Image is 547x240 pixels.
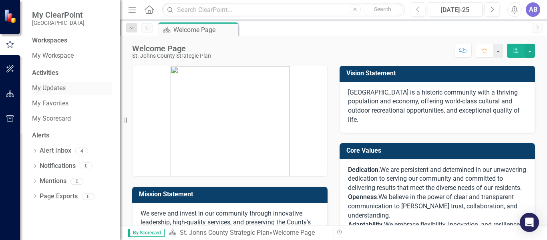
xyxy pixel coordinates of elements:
div: [DATE]-25 [430,5,480,15]
div: Workspaces [32,36,67,45]
button: [DATE]-25 [428,2,483,17]
span: We serve and invest in our community through innovative leadership, high-quality services, and pr... [141,210,313,236]
span: We are persistent and determined in our unwavering dedication to serving our community and commit... [348,166,526,192]
div: Open Intercom Messenger [520,213,539,232]
div: Alerts [32,131,112,140]
h3: Core Values [346,147,531,154]
span: We believe in the power of clear and transparent communication to [PERSON_NAME] trust, collaborat... [348,193,517,219]
div: Welcome Page [173,25,236,35]
span: We embrace flexibility, innovation, and resilience in every aspect of our work. [348,221,527,238]
span: [GEOGRAPHIC_DATA] is a historic community with a thriving population and economy, offering world-... [348,89,520,124]
button: AB [526,2,540,17]
div: 4 [75,147,88,154]
span: ness [363,193,377,201]
div: » [169,228,328,238]
input: Search ClearPoint... [162,3,404,17]
span: . [348,166,380,173]
div: Activities [32,69,112,78]
span: . [377,193,378,201]
span: Open [348,193,363,201]
a: My Updates [32,84,112,93]
a: Alert Inbox [40,146,71,155]
a: Mentions [40,177,66,186]
a: Notifications [40,161,76,171]
a: My Workspace [32,51,112,61]
a: My Favorites [32,99,112,108]
span: . [382,221,384,228]
strong: Dedication [348,166,378,173]
h3: Vision Statement [346,70,531,77]
h3: Mission Statement [139,191,324,198]
div: 0 [80,163,93,169]
div: Welcome Page [273,229,315,236]
div: 0 [70,178,83,185]
span: By Scorecard [128,229,165,237]
span: Adaptability [348,221,382,228]
span: Search [374,6,391,12]
a: St. Johns County Strategic Plan [180,229,269,236]
div: St. Johns County Strategic Plan [132,53,211,59]
button: Search [363,4,403,15]
span: My ClearPoint [32,10,84,20]
a: Page Exports [40,192,78,201]
div: Welcome Page [132,44,211,53]
small: [GEOGRAPHIC_DATA] [32,20,84,26]
a: My Scorecard [32,114,112,123]
div: 0 [82,193,95,200]
img: mceclip0.png [171,66,290,176]
img: ClearPoint Strategy [4,9,18,23]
